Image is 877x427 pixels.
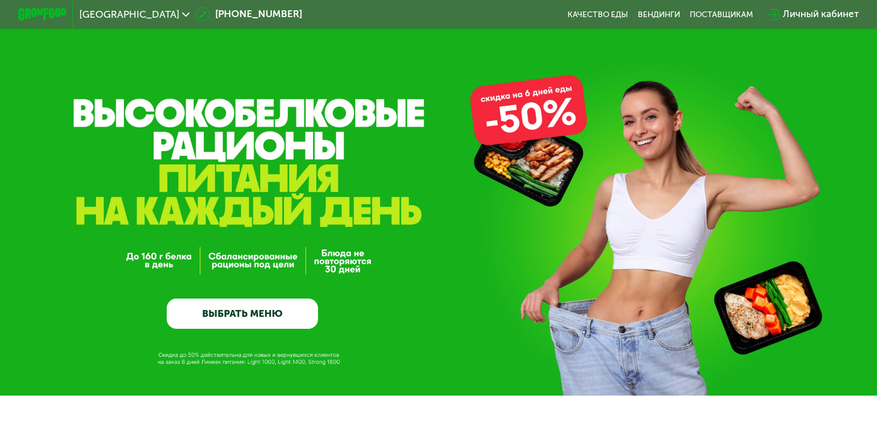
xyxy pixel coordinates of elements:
[568,10,628,19] a: Качество еды
[783,7,859,22] div: Личный кабинет
[195,7,301,22] a: [PHONE_NUMBER]
[638,10,680,19] a: Вендинги
[690,10,753,19] div: поставщикам
[79,10,179,19] span: [GEOGRAPHIC_DATA]
[167,299,319,329] a: ВЫБРАТЬ МЕНЮ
